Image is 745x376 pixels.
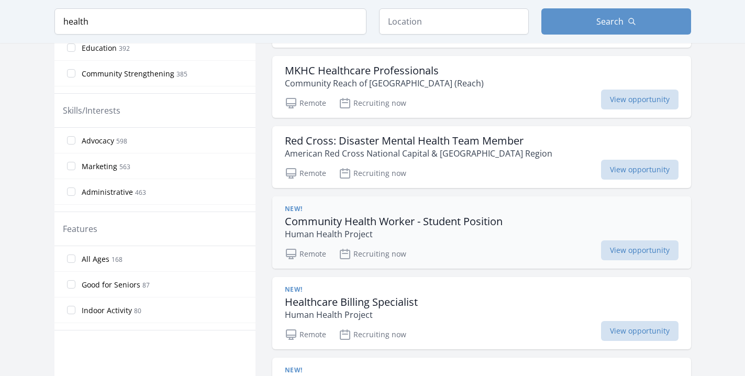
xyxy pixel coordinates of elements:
input: All Ages 168 [67,255,75,263]
span: Search [596,15,624,28]
h3: Healthcare Billing Specialist [285,296,418,308]
input: Marketing 563 [67,162,75,170]
input: Community Strengthening 385 [67,69,75,78]
span: 463 [135,188,146,197]
h3: Community Health Worker - Student Position [285,215,503,228]
span: New! [285,285,303,294]
a: Red Cross: Disaster Mental Health Team Member American Red Cross National Capital & [GEOGRAPHIC_D... [272,126,691,188]
a: New! Community Health Worker - Student Position Human Health Project Remote Recruiting now View o... [272,196,691,269]
span: Advocacy [82,136,114,146]
h3: Red Cross: Disaster Mental Health Team Member [285,135,552,147]
span: New! [285,205,303,213]
legend: Features [63,223,97,235]
p: Recruiting now [339,167,406,180]
p: Remote [285,167,326,180]
input: Advocacy 598 [67,136,75,145]
input: Indoor Activity 80 [67,306,75,314]
span: 385 [176,70,187,79]
span: Education [82,43,117,53]
span: Administrative [82,187,133,197]
p: Community Reach of [GEOGRAPHIC_DATA] (Reach) [285,77,484,90]
span: Community Strengthening [82,69,174,79]
span: New! [285,366,303,374]
span: 392 [119,44,130,53]
span: View opportunity [601,160,679,180]
span: 563 [119,162,130,171]
a: New! Healthcare Billing Specialist Human Health Project Remote Recruiting now View opportunity [272,277,691,349]
span: 168 [112,255,123,264]
p: Recruiting now [339,248,406,260]
a: MKHC Healthcare Professionals Community Reach of [GEOGRAPHIC_DATA] (Reach) Remote Recruiting now ... [272,56,691,118]
input: Education 392 [67,43,75,52]
legend: Skills/Interests [63,104,120,117]
p: Remote [285,248,326,260]
p: Remote [285,328,326,341]
input: Keyword [54,8,366,35]
span: 598 [116,137,127,146]
span: View opportunity [601,90,679,109]
input: Good for Seniors 87 [67,280,75,289]
span: Indoor Activity [82,305,132,316]
p: Recruiting now [339,328,406,341]
span: Good for Seniors [82,280,140,290]
span: 80 [134,306,141,315]
h3: MKHC Healthcare Professionals [285,64,484,77]
span: View opportunity [601,321,679,341]
input: Administrative 463 [67,187,75,196]
p: Remote [285,97,326,109]
p: Recruiting now [339,97,406,109]
span: All Ages [82,254,109,264]
button: Search [541,8,691,35]
span: Marketing [82,161,117,172]
p: Human Health Project [285,308,418,321]
input: Location [379,8,529,35]
span: 87 [142,281,150,290]
p: American Red Cross National Capital & [GEOGRAPHIC_DATA] Region [285,147,552,160]
p: Human Health Project [285,228,503,240]
span: View opportunity [601,240,679,260]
